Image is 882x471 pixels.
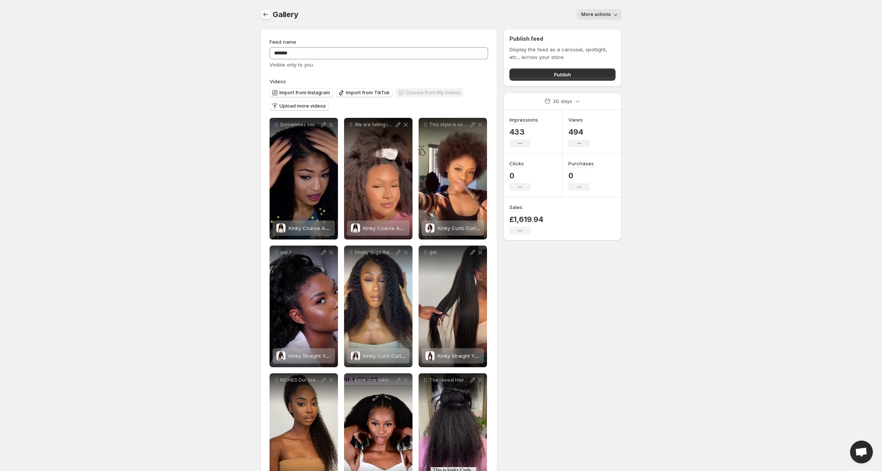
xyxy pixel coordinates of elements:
p: 0 [509,171,531,180]
h2: Publish feed [509,35,615,43]
span: Upload more videos [279,103,326,109]
div: This style is so cute Who will be trying this out - uchechi_ _Our toallmyblackgirls KinkKinky Cur... [419,118,487,239]
div: Finally Wigs that look like our natural hair Our Kinky Curls Lace wig Shop this look noKinky Curl... [344,246,412,367]
p: The reveal Hair and Service by us toallmyblackgirls toallmyblackgirls [429,377,469,383]
p: 433 [509,127,538,136]
div: We are falling in love with milkayemima natural hair _- milkayemima __If you are lookiKinky Coars... [344,118,412,239]
p: This style is so cute Who will be trying this out - uchechi_ _Our toallmyblackgirls Kink [429,122,469,128]
span: Feed name [270,39,296,45]
button: More actions [577,9,622,20]
p: Finally Wigs that look like our natural hair Our Kinky Curls Lace wig Shop this look no [355,249,394,255]
p: We are falling in love with milkayemima natural hair _- milkayemima __If you are looki [355,122,394,128]
button: Settings [260,9,271,20]
h3: Purchases [568,160,594,167]
span: Visible only to you. [270,62,314,68]
span: Publish [554,71,571,78]
a: Open chat [850,441,873,463]
span: Kinky Straight Yaki Clip Ins [289,353,351,359]
p: 494 [568,127,590,136]
div: getKinky Straight Yaki Drawstring PonytailKinky Straight Yaki Drawstring Ponytail [419,246,487,367]
span: Kinky Curls Curly Clip Ins [438,225,497,231]
p: 0 [568,171,594,180]
span: Gallery [273,10,298,19]
button: Publish [509,68,615,81]
span: Kinky Curls Curly Lace Front/ Glueless Wig 13x4/ 5x5 [363,353,490,359]
span: Import from TikTok [346,90,390,96]
p: INCHES Our toallmyblackgirls Kinky Curls Drawstring Ponytail is just hard to resist briellemodelm... [280,377,320,383]
p: Sometimes switch it up on them sis rey_mmdl using our toallmyblackgirls Kinky Coarse Clip [280,122,320,128]
h3: Views [568,116,583,124]
p: Display the feed as a carousel, spotlight, etc., across your store. [509,46,615,61]
div: get 1Kinky Straight Yaki Clip InsKinky Straight Yaki Clip Ins [270,246,338,367]
p: 30 days [553,97,572,105]
p: get 1 [280,249,320,255]
span: More actions [581,11,611,17]
button: Upload more videos [270,101,329,111]
button: Import from TikTok [336,88,393,97]
h3: Impressions [509,116,538,124]
span: Import from Instagram [279,90,330,96]
p: Look how natural our toallmyblackgirls Kinky Coarse U-Part Wig looks Shop now at toallmyblackgirls [355,377,394,383]
span: Kinky Coarse Afro Clip Ins [289,225,351,231]
span: Kinky Coarse Afro Clip Ins [363,225,425,231]
p: get [429,249,469,255]
h3: Sales [509,203,522,211]
button: Import from Instagram [270,88,333,97]
h3: Clicks [509,160,524,167]
div: Sometimes switch it up on them sis rey_mmdl using our toallmyblackgirls Kinky Coarse ClipKinky Co... [270,118,338,239]
span: Videos [270,78,286,84]
p: £1,619.94 [509,215,543,224]
span: Kinky Straight Yaki Drawstring Ponytail [438,353,529,359]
